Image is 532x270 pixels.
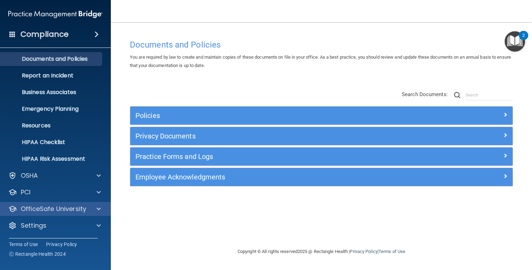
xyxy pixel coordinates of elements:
[350,249,377,254] a: Privacy Policy
[8,221,101,230] a: Settings
[21,188,30,196] p: PCI
[522,35,525,44] div: 2
[5,106,99,112] p: Emergency Planning
[505,31,525,52] button: Open Resource Center, 2 new notifications
[454,92,460,98] img: ic-search.3b580494.png
[21,171,38,180] p: OSHA
[135,130,507,142] a: Privacy Documents
[5,56,99,62] p: Documents and Policies
[135,110,507,121] a: Policies
[5,139,99,146] p: HIPAA Checklist
[135,132,412,140] h5: Privacy Documents
[402,91,448,98] span: Search Documents:
[135,112,412,119] h5: Policies
[130,54,511,68] span: You are required by law to create and maintain copies of these documents on file in your office. ...
[5,72,99,79] p: Report an Incident
[5,155,99,162] p: HIPAA Risk Assessment
[20,29,69,39] h4: Compliance
[465,90,513,100] input: Search
[8,188,101,196] a: PCI
[8,171,101,180] a: OSHA
[195,241,448,263] div: Copyright © All rights reserved 2025 @ Rectangle Health | |
[379,249,405,254] a: Terms of Use
[9,241,38,248] a: Terms of Use
[135,153,412,160] h5: Practice Forms and Logs
[46,241,77,248] a: Privacy Policy
[135,171,507,183] a: Employee Acknowledgments
[21,221,46,230] p: Settings
[135,151,507,162] a: Practice Forms and Logs
[5,89,99,96] p: Business Associates
[130,40,513,49] h4: Documents and Policies
[21,205,86,213] p: OfficeSafe University
[8,7,103,21] img: PMB logo
[5,122,99,129] p: Resources
[9,251,66,258] span: Ⓒ Rectangle Health 2024
[135,173,412,181] h5: Employee Acknowledgments
[8,205,101,213] a: OfficeSafe University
